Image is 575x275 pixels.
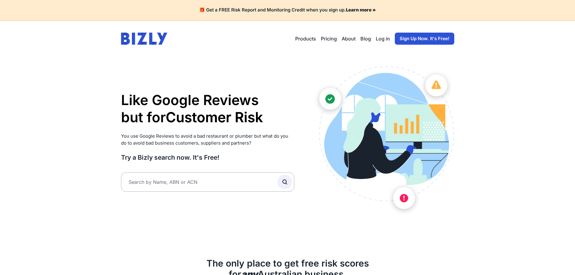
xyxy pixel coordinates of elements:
[360,35,371,42] a: Blog
[121,172,295,192] input: Search by Name, ABN or ACN
[7,7,568,13] h4: 🎁 Get a FREE Risk Report and Monitoring Credit when you sign up.
[166,126,263,144] li: Supplier Risk
[121,133,295,146] p: You use Google Reviews to avoid a bad restaurant or plumber but what do you do to avoid bad busin...
[346,7,376,13] a: Learn more »
[166,109,263,126] li: Customer Risk
[395,33,454,45] a: Sign Up Now. It's Free!
[321,35,337,42] a: Pricing
[376,35,390,42] a: Log in
[121,153,295,161] h3: Try a Bizly search now. It's Free!
[121,91,295,126] h1: Like Google Reviews but for
[342,35,356,42] a: About
[295,35,316,42] button: Products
